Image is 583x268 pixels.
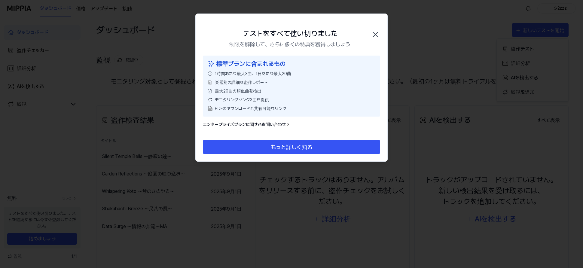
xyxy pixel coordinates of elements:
button: もっと詳しく知る [203,140,380,154]
font: エンタープライズプランに関するお問い合わせ [203,122,286,127]
font: 1時間あたり最大3曲、1日あたり最大20曲 [215,71,291,76]
a: エンタープライズプランに関するお問い合わせ [203,121,291,128]
img: ファイル選択 [208,80,212,85]
font: テストをすべて使い切りました [243,29,338,38]
font: 標準プランに含まれるもの [216,60,285,67]
img: キラキラアイコン [208,59,215,68]
font: モニタリングソング3曲を提供 [215,97,269,102]
font: もっと詳しく知る [271,144,312,150]
font: 最大20曲の類似曲を検出 [215,89,261,93]
font: 楽器別の詳細な盗作レポート [215,80,268,85]
font: 制限を解除して、さらに多くの特典を獲得しましょう! [229,41,351,47]
font: PDFのダウンロードと共有可能なリンク [215,106,286,111]
img: PDFダウンロード [208,106,212,111]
